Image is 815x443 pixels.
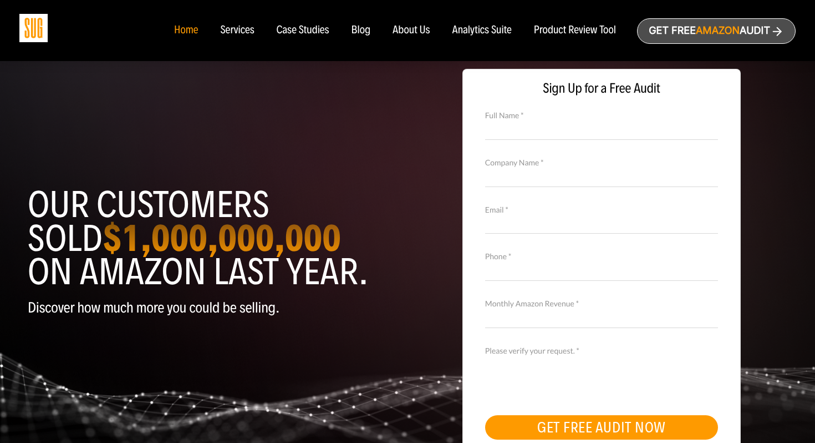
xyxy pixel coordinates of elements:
a: About Us [393,24,430,37]
label: Full Name * [485,109,719,122]
a: Blog [352,24,371,37]
input: Monthly Amazon Revenue * [485,309,719,328]
input: Email * [485,214,719,234]
label: Email * [485,204,719,216]
input: Full Name * [485,120,719,139]
a: Product Review Tool [534,24,616,37]
label: Company Name * [485,157,719,169]
a: Get freeAmazonAudit [637,18,796,44]
iframe: reCAPTCHA [485,355,654,399]
a: Analytics Suite [452,24,512,37]
p: Discover how much more you could be selling. [28,300,399,316]
button: GET FREE AUDIT NOW [485,415,719,440]
a: Case Studies [277,24,329,37]
a: Home [174,24,198,37]
img: Sug [19,14,48,42]
span: Sign Up for a Free Audit [474,80,730,97]
input: Company Name * [485,167,719,187]
label: Monthly Amazon Revenue * [485,298,719,310]
a: Services [220,24,254,37]
label: Phone * [485,250,719,263]
strong: $1,000,000,000 [103,215,341,261]
input: Contact Number * [485,261,719,281]
span: Amazon [696,25,740,37]
label: Please verify your request. * [485,345,719,357]
h1: Our customers sold on Amazon last year. [28,188,399,289]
